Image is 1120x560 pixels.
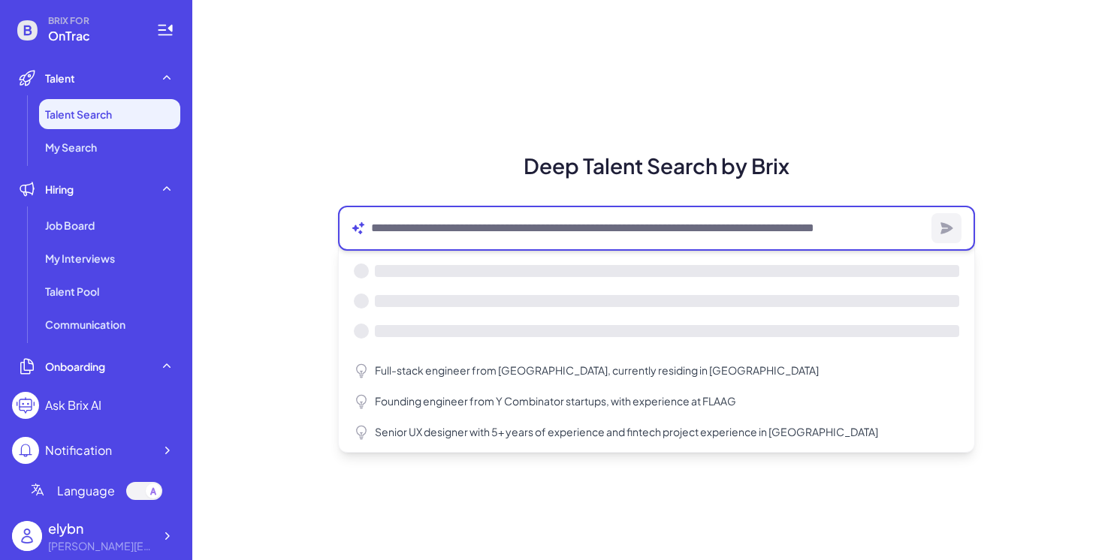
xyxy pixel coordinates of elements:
span: Talent [45,71,75,86]
img: user_logo.png [12,521,42,551]
span: Senior UX designer with 5+ years of experience and fintech project experience in [GEOGRAPHIC_DATA] [375,424,878,440]
span: BRIX FOR [48,15,138,27]
span: Communication [45,317,125,332]
span: Talent Search [45,107,112,122]
span: Hiring [45,182,74,197]
span: Founding engineer from Y Combinator startups, with experience at FLAAG [375,393,736,409]
span: Language [57,482,115,500]
span: Full-stack engineer from [GEOGRAPHIC_DATA], currently residing in [GEOGRAPHIC_DATA] [375,363,819,378]
span: My Search [45,140,97,155]
span: OnTrac [48,27,138,45]
h1: Deep Talent Search by Brix [320,150,993,182]
span: Job Board [45,218,95,233]
div: Ask Brix AI [45,396,101,414]
div: elybn [48,518,153,538]
button: Full-stack engineer from [GEOGRAPHIC_DATA], currently residing in [GEOGRAPHIC_DATA] [345,357,968,384]
span: Onboarding [45,359,105,374]
span: My Interviews [45,251,115,266]
button: Founding engineer from Y Combinator startups, with experience at FLAAG [345,387,968,415]
div: Notification [45,441,112,459]
div: ely@bar-ness.com [48,538,153,554]
button: Senior UX designer with 5+ years of experience and fintech project experience in [GEOGRAPHIC_DATA] [345,418,968,446]
span: Talent Pool [45,284,99,299]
